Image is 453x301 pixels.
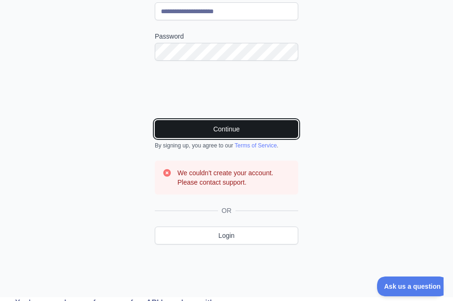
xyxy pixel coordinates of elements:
button: Continue [155,120,298,138]
h3: We couldn't create your account. Please contact support. [177,168,291,187]
div: By signing up, you agree to our . [155,142,298,149]
span: OR [218,206,235,215]
label: Password [155,32,298,41]
a: Terms of Service [235,142,277,149]
iframe: reCAPTCHA [155,72,298,109]
iframe: Toggle Customer Support [377,277,444,296]
a: Login [155,227,298,244]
